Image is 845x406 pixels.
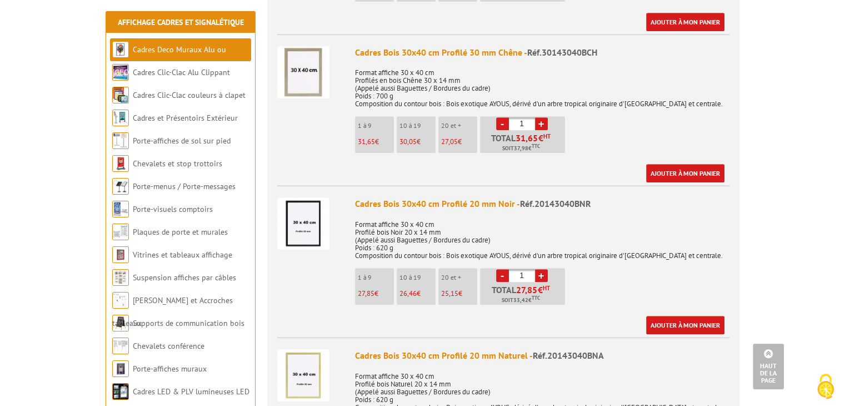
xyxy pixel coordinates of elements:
[355,46,729,59] div: Cadres Bois 30x40 cm Profilé 30 mm Chêne -
[502,144,540,153] span: Soit €
[133,318,244,328] a: Supports de communication bois
[112,292,129,309] img: Cimaises et Accroches tableaux
[355,197,729,210] div: Cadres Bois 30x40 cm Profilé 20 mm Noir -
[133,364,207,374] a: Porte-affiches muraux
[112,338,129,354] img: Chevalets conférence
[133,204,213,214] a: Porte-visuels comptoirs
[399,122,436,130] p: 10 à 19
[806,368,845,406] button: Cookies (fenêtre modale)
[133,341,204,351] a: Chevalets conférence
[277,197,329,250] img: Cadres Bois 30x40 cm Profilé 20 mm Noir
[358,137,375,146] span: 31,65
[441,274,477,281] p: 20 et +
[112,224,129,240] img: Plaques de porte et murales
[133,227,228,237] a: Plaques de porte et murales
[520,198,591,209] span: Réf.20143040BNR
[514,144,528,153] span: 37,98
[441,290,477,298] p: €
[535,269,548,282] a: +
[112,246,129,263] img: Vitrines et tableaux affichage
[112,360,129,377] img: Porte-affiches muraux
[513,296,528,305] span: 33,42
[118,17,244,27] a: Affichage Cadres et Signalétique
[133,250,232,260] a: Vitrines et tableaux affichage
[532,143,540,149] sup: TTC
[533,350,604,361] span: Réf.20143040BNA
[112,178,129,195] img: Porte-menus / Porte-messages
[112,44,226,77] a: Cadres Deco Muraux Alu ou [GEOGRAPHIC_DATA]
[133,159,222,169] a: Chevalets et stop trottoirs
[399,274,436,281] p: 10 à 19
[496,269,509,282] a: -
[112,201,129,217] img: Porte-visuels comptoirs
[483,133,565,153] p: Total
[646,316,724,334] a: Ajouter à mon panier
[112,41,129,58] img: Cadres Deco Muraux Alu ou Bois
[441,289,458,298] span: 25,15
[399,137,417,146] span: 30,05
[358,274,394,281] p: 1 à 9
[112,295,233,328] a: [PERSON_NAME] et Accroches tableaux
[133,273,236,283] a: Suspension affiches par câbles
[399,289,417,298] span: 26,46
[516,285,538,294] span: 27,85
[399,290,436,298] p: €
[535,117,548,130] a: +
[496,117,509,130] a: -
[441,122,477,130] p: 20 et +
[277,349,329,402] img: Cadres Bois 30x40 cm Profilé 20 mm Naturel
[133,113,238,123] a: Cadres et Présentoirs Extérieur
[441,137,458,146] span: 27,05
[133,387,249,397] a: Cadres LED & PLV lumineuses LED
[538,285,543,294] span: €
[112,87,129,103] img: Cadres Clic-Clac couleurs à clapet
[527,47,597,58] span: Réf.30143040BCH
[543,284,550,292] sup: HT
[355,349,729,362] div: Cadres Bois 30x40 cm Profilé 20 mm Naturel -
[483,285,565,305] p: Total
[646,13,724,31] a: Ajouter à mon panier
[812,373,839,400] img: Cookies (fenêtre modale)
[753,344,784,389] a: Haut de la page
[538,133,543,142] span: €
[358,290,394,298] p: €
[112,110,129,126] img: Cadres et Présentoirs Extérieur
[112,269,129,286] img: Suspension affiches par câbles
[532,295,540,301] sup: TTC
[112,155,129,172] img: Chevalets et stop trottoirs
[358,289,374,298] span: 27,85
[133,136,231,146] a: Porte-affiches de sol sur pied
[112,383,129,400] img: Cadres LED & PLV lumineuses LED
[133,67,230,77] a: Cadres Clic-Clac Alu Clippant
[112,132,129,149] img: Porte-affiches de sol sur pied
[358,122,394,130] p: 1 à 9
[399,138,436,146] p: €
[441,138,477,146] p: €
[358,138,394,146] p: €
[133,181,236,191] a: Porte-menus / Porte-messages
[277,46,329,98] img: Cadres Bois 30x40 cm Profilé 30 mm Chêne
[543,132,551,140] sup: HT
[133,90,246,100] a: Cadres Clic-Clac couleurs à clapet
[646,164,724,182] a: Ajouter à mon panier
[516,133,538,142] span: 31,65
[355,61,729,108] p: Format affiche 30 x 40 cm Profilés en bois Chêne 30 x 14 mm (Appelé aussi Baguettes / Bordures du...
[502,296,540,305] span: Soit €
[355,213,729,260] p: Format affiche 30 x 40 cm Profilé bois Noir 20 x 14 mm (Appelé aussi Baguettes / Bordures du cadr...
